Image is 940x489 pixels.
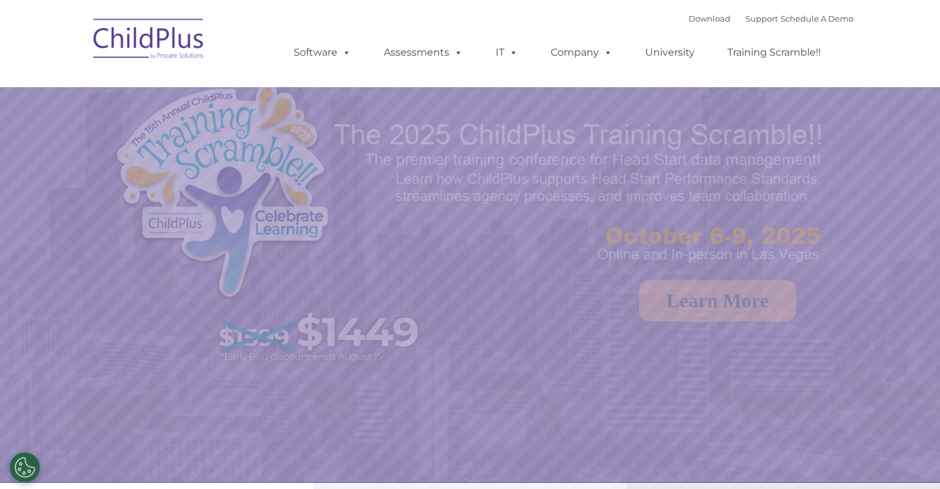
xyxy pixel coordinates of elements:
a: Learn More [639,280,796,321]
img: ChildPlus by Procare Solutions [87,10,211,72]
a: Support [745,14,778,23]
a: Download [688,14,730,23]
a: Assessments [371,40,475,65]
a: Training Scramble!! [715,40,833,65]
font: | [688,14,853,23]
a: IT [483,40,530,65]
a: Schedule A Demo [781,14,853,23]
button: Cookies Settings [9,452,40,483]
a: Software [281,40,363,65]
a: Company [538,40,625,65]
a: University [633,40,707,65]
